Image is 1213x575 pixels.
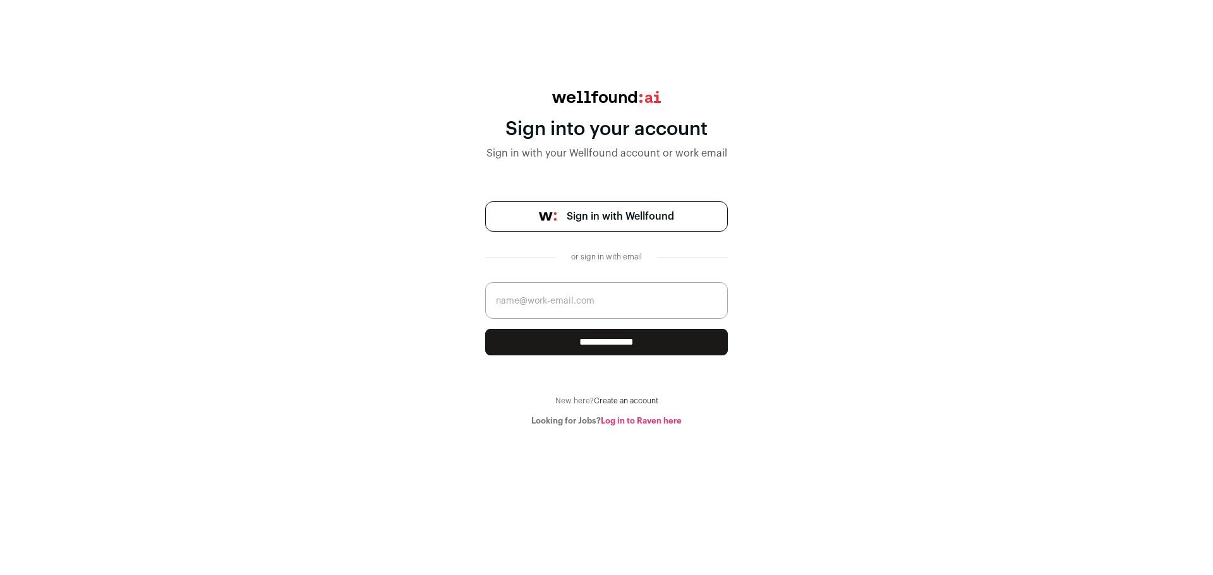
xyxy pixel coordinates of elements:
div: Looking for Jobs? [485,416,728,426]
div: Sign in with your Wellfound account or work email [485,146,728,161]
div: Sign into your account [485,118,728,141]
img: wellfound:ai [552,91,661,103]
span: Sign in with Wellfound [567,209,674,224]
input: name@work-email.com [485,282,728,319]
a: Log in to Raven here [601,417,682,425]
a: Create an account [594,397,658,405]
div: or sign in with email [566,252,647,262]
div: New here? [485,396,728,406]
a: Sign in with Wellfound [485,201,728,232]
img: wellfound-symbol-flush-black-fb3c872781a75f747ccb3a119075da62bfe97bd399995f84a933054e44a575c4.png [539,212,557,221]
